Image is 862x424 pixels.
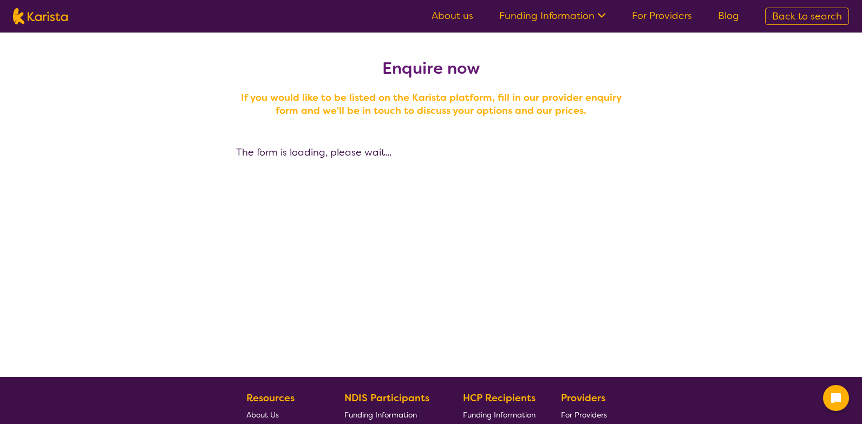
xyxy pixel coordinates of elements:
[463,391,536,404] b: HCP Recipients
[13,8,68,24] img: Karista logo
[246,410,279,420] span: About Us
[236,144,626,160] p: The form is loading, please wait...
[561,391,605,404] b: Providers
[246,406,319,423] a: About Us
[632,9,692,22] a: For Providers
[765,8,849,25] a: Back to search
[718,9,739,22] a: Blog
[772,10,842,23] span: Back to search
[463,410,536,420] span: Funding Information
[561,410,607,420] span: For Providers
[344,410,417,420] span: Funding Information
[344,391,429,404] b: NDIS Participants
[344,406,437,423] a: Funding Information
[236,59,626,78] h2: Enquire now
[432,9,473,22] a: About us
[246,391,295,404] b: Resources
[499,9,606,22] a: Funding Information
[236,91,626,117] h4: If you would like to be listed on the Karista platform, fill in our provider enquiry form and we'...
[561,406,611,423] a: For Providers
[463,406,536,423] a: Funding Information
